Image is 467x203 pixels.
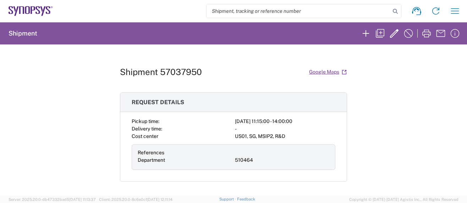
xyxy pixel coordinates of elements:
div: [DATE] 11:15:00 - 14:00:00 [235,118,335,125]
span: Client: 2025.20.0-8c6e0cf [99,197,172,202]
span: Cost center [132,133,158,139]
a: Support [219,197,237,201]
input: Shipment, tracking or reference number [207,4,390,18]
a: Feedback [237,197,255,201]
a: Google Maps [309,66,347,78]
span: Copyright © [DATE]-[DATE] Agistix Inc., All Rights Reserved [349,196,458,203]
span: Request details [132,99,184,106]
span: [DATE] 11:13:37 [69,197,96,202]
h1: Shipment 57037950 [120,67,202,77]
div: US01, SG, MSIP2, R&D [235,133,335,140]
span: Server: 2025.20.0-db47332bad5 [9,197,96,202]
span: [DATE] 12:11:14 [147,197,172,202]
span: Pickup time: [132,118,159,124]
h2: Shipment [9,29,37,38]
div: 510464 [235,156,329,164]
div: Department [138,156,232,164]
span: Delivery time: [132,126,162,132]
div: - [235,125,335,133]
span: References [138,150,164,155]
